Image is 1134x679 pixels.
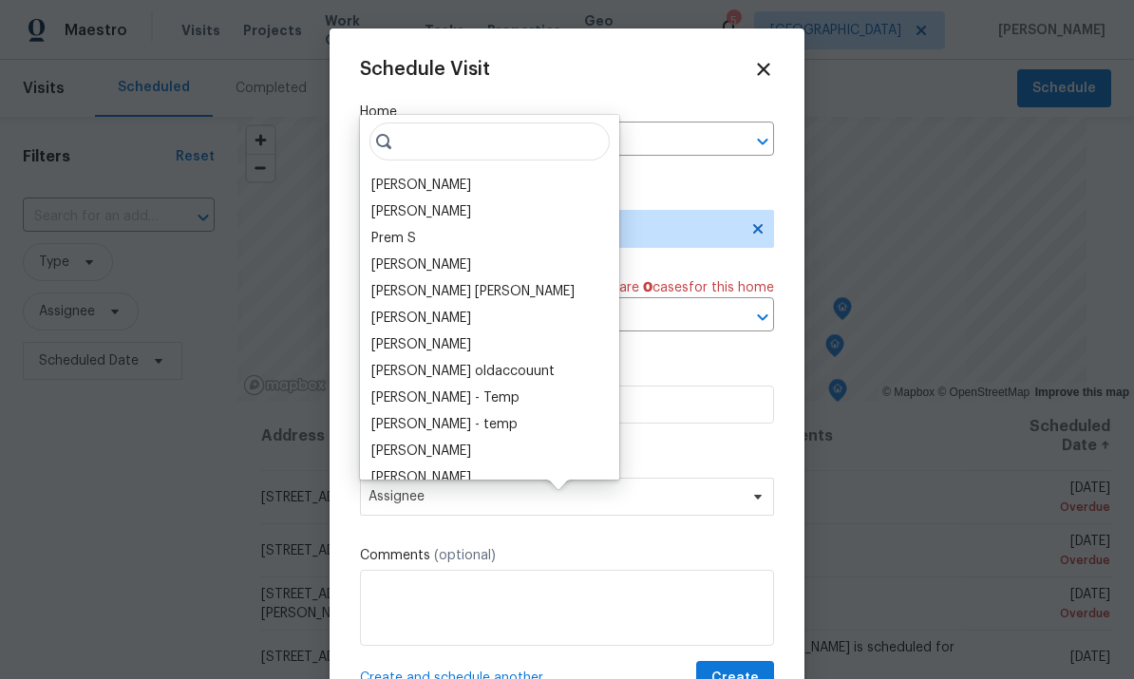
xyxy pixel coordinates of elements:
[371,229,416,248] div: Prem S
[371,335,471,354] div: [PERSON_NAME]
[371,176,471,195] div: [PERSON_NAME]
[434,549,496,562] span: (optional)
[371,388,520,407] div: [PERSON_NAME] - Temp
[360,546,774,565] label: Comments
[371,255,471,274] div: [PERSON_NAME]
[583,278,774,297] span: There are case s for this home
[371,468,471,487] div: [PERSON_NAME]
[371,415,518,434] div: [PERSON_NAME] - temp
[371,309,471,328] div: [PERSON_NAME]
[643,281,652,294] span: 0
[360,60,490,79] span: Schedule Visit
[371,202,471,221] div: [PERSON_NAME]
[749,304,776,330] button: Open
[371,362,555,381] div: [PERSON_NAME] oldaccouunt
[360,103,774,122] label: Home
[749,128,776,155] button: Open
[371,442,471,461] div: [PERSON_NAME]
[753,59,774,80] span: Close
[371,282,575,301] div: [PERSON_NAME] [PERSON_NAME]
[369,489,741,504] span: Assignee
